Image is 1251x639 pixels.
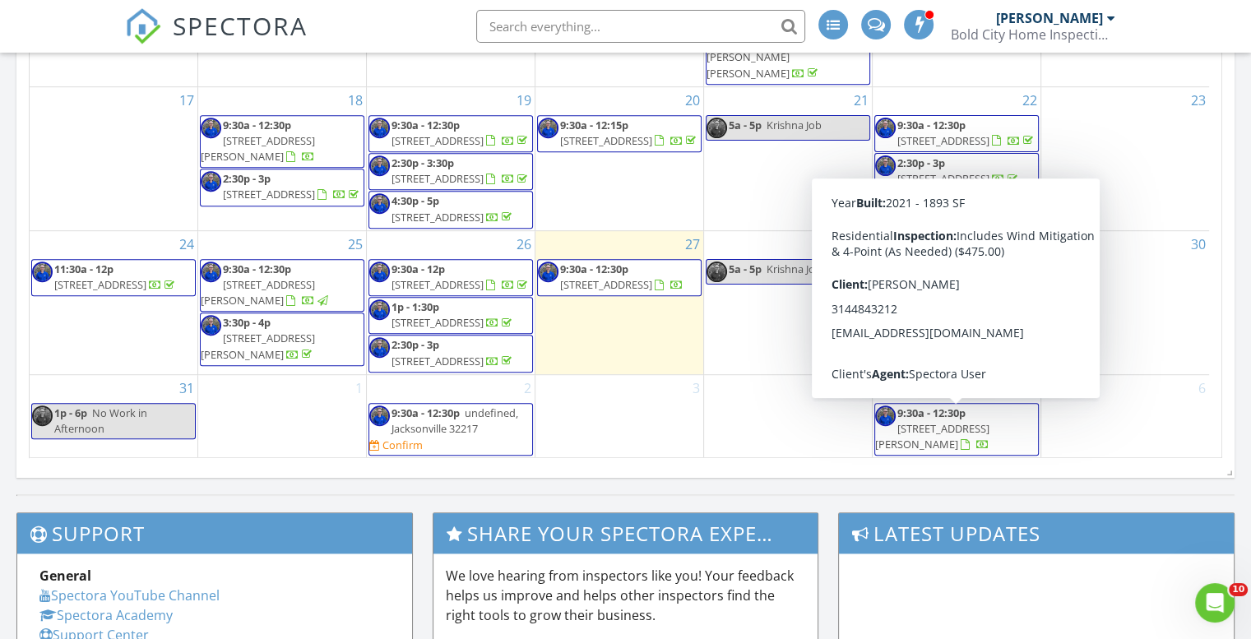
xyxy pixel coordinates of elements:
[392,210,484,225] span: [STREET_ADDRESS]
[703,374,872,457] td: Go to September 4, 2025
[537,115,702,152] a: 9:30a - 12:15p [STREET_ADDRESS]
[367,230,535,374] td: Go to August 26, 2025
[198,86,367,230] td: Go to August 18, 2025
[897,262,966,276] span: 9:30a - 12:45p
[897,133,989,148] span: [STREET_ADDRESS]
[368,297,533,334] a: 1p - 1:30p [STREET_ADDRESS]
[223,171,362,201] a: 2:30p - 3p [STREET_ADDRESS]
[176,231,197,257] a: Go to August 24, 2025
[201,315,315,361] a: 3:30p - 4p [STREET_ADDRESS][PERSON_NAME]
[513,87,535,113] a: Go to August 19, 2025
[560,277,652,292] span: [STREET_ADDRESS]
[54,277,146,292] span: [STREET_ADDRESS]
[707,262,727,282] img: head_shotmike950x950.jpg
[201,118,315,164] a: 9:30a - 12:30p [STREET_ADDRESS][PERSON_NAME]
[392,193,515,224] a: 4:30p - 5p [STREET_ADDRESS]
[200,259,364,313] a: 9:30a - 12:30p [STREET_ADDRESS][PERSON_NAME]
[1188,87,1209,113] a: Go to August 23, 2025
[201,262,331,308] a: 9:30a - 12:30p [STREET_ADDRESS][PERSON_NAME]
[30,230,198,374] td: Go to August 24, 2025
[201,315,221,336] img: head_shotmike950x950.jpg
[850,87,872,113] a: Go to August 21, 2025
[201,171,221,192] img: head_shotmike950x950.jpg
[875,118,896,138] img: head_shotmike950x950.jpg
[392,405,460,420] span: 9:30a - 12:30p
[17,513,412,553] h3: Support
[368,335,533,372] a: 2:30p - 3p [STREET_ADDRESS]
[392,171,484,186] span: [STREET_ADDRESS]
[1040,230,1209,374] td: Go to August 30, 2025
[729,118,762,132] span: 5a - 5p
[682,231,703,257] a: Go to August 27, 2025
[125,22,308,57] a: SPECTORA
[30,86,198,230] td: Go to August 17, 2025
[368,403,533,456] a: 9:30a - 12:30p undefined, Jacksonville 32217 Confirm
[1019,231,1040,257] a: Go to August 29, 2025
[897,405,966,420] span: 9:30a - 12:30p
[1229,583,1248,596] span: 10
[392,405,518,436] span: undefined, Jacksonville 32217
[392,133,484,148] span: [STREET_ADDRESS]
[1195,375,1209,401] a: Go to September 6, 2025
[433,513,818,553] h3: Share Your Spectora Experience
[369,337,390,358] img: head_shotmike950x950.jpg
[767,118,822,132] span: Krishna Job
[446,566,806,625] p: We love hearing from inspectors like you! Your feedback helps us improve and helps other inspecto...
[369,299,390,320] img: head_shotmike950x950.jpg
[392,277,484,292] span: [STREET_ADDRESS]
[560,118,699,148] a: 9:30a - 12:15p [STREET_ADDRESS]
[1040,86,1209,230] td: Go to August 23, 2025
[897,171,989,186] span: [STREET_ADDRESS]
[200,313,364,366] a: 3:30p - 4p [STREET_ADDRESS][PERSON_NAME]
[369,193,390,214] img: head_shotmike950x950.jpg
[392,337,439,352] span: 2:30p - 3p
[538,118,558,138] img: head_shotmike950x950.jpg
[368,259,533,296] a: 9:30a - 12p [STREET_ADDRESS]
[560,118,628,132] span: 9:30a - 12:15p
[369,438,423,453] a: Confirm
[538,262,558,282] img: head_shotmike950x950.jpg
[875,262,896,282] img: head_shotmike950x950.jpg
[689,375,703,401] a: Go to September 3, 2025
[201,331,315,361] span: [STREET_ADDRESS][PERSON_NAME]
[392,337,515,368] a: 2:30p - 3p [STREET_ADDRESS]
[1188,231,1209,257] a: Go to August 30, 2025
[368,153,533,190] a: 2:30p - 3:30p [STREET_ADDRESS]
[198,374,367,457] td: Go to September 1, 2025
[767,262,822,276] span: Krishna Job
[369,118,390,138] img: head_shotmike950x950.jpg
[369,405,390,426] img: head_shotmike950x950.jpg
[345,87,366,113] a: Go to August 18, 2025
[392,155,454,170] span: 2:30p - 3:30p
[54,262,178,292] a: 11:30a - 12p [STREET_ADDRESS]
[352,375,366,401] a: Go to September 1, 2025
[54,262,114,276] span: 11:30a - 12p
[39,586,220,604] a: Spectora YouTube Channel
[201,133,315,164] span: [STREET_ADDRESS][PERSON_NAME]
[369,155,390,176] img: head_shotmike950x950.jpg
[897,262,1012,308] a: 9:30a - 12:45p [STREET_ADDRESS][PERSON_NAME]
[201,262,221,282] img: head_shotmike950x950.jpg
[874,115,1039,152] a: 9:30a - 12:30p [STREET_ADDRESS]
[875,155,896,176] img: head_shotmike950x950.jpg
[32,262,53,282] img: head_shotmike950x950.jpg
[367,374,535,457] td: Go to September 2, 2025
[198,230,367,374] td: Go to August 25, 2025
[897,118,1036,148] a: 9:30a - 12:30p [STREET_ADDRESS]
[39,567,91,585] strong: General
[368,115,533,152] a: 9:30a - 12:30p [STREET_ADDRESS]
[392,299,439,314] span: 1p - 1:30p
[392,155,531,186] a: 2:30p - 3:30p [STREET_ADDRESS]
[201,118,221,138] img: head_shotmike950x950.jpg
[173,8,308,43] span: SPECTORA
[31,259,196,296] a: 11:30a - 12p [STREET_ADDRESS]
[392,315,484,330] span: [STREET_ADDRESS]
[874,153,1039,190] a: 2:30p - 3p [STREET_ADDRESS]
[201,277,315,308] span: [STREET_ADDRESS][PERSON_NAME]
[897,277,989,308] span: [STREET_ADDRESS][PERSON_NAME]
[897,155,945,170] span: 2:30p - 3p
[1195,583,1235,623] iframe: Intercom live chat
[125,8,161,44] img: The Best Home Inspection Software - Spectora
[839,513,1234,553] h3: Latest Updates
[368,191,533,228] a: 4:30p - 5p [STREET_ADDRESS]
